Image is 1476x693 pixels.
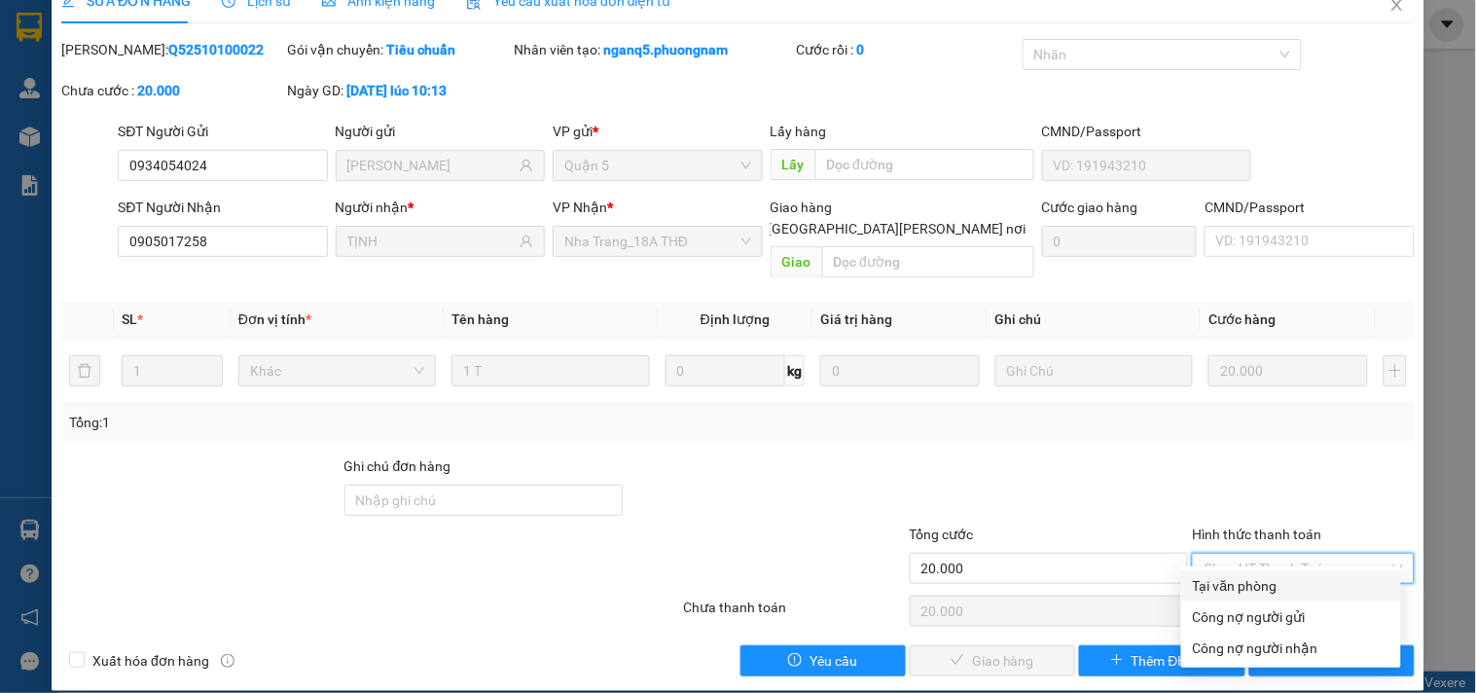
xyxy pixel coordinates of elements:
[785,355,805,386] span: kg
[603,42,728,57] b: nganq5.phuongnam
[347,231,516,252] input: Tên người nhận
[1192,527,1321,542] label: Hình thức thanh toán
[520,159,533,172] span: user
[1193,638,1389,659] div: Công nợ người nhận
[336,197,545,218] div: Người nhận
[553,121,762,142] div: VP gửi
[1042,121,1251,142] div: CMND/Passport
[1110,653,1124,669] span: plus
[288,80,510,101] div: Ngày GD:
[1042,150,1251,181] input: VD: 191943210
[221,654,234,668] span: info-circle
[122,311,137,327] span: SL
[820,311,892,327] span: Giá trị hàng
[910,527,974,542] span: Tổng cước
[1181,633,1401,664] div: Cước gửi hàng sẽ được ghi vào công nợ của người nhận
[910,645,1075,676] button: checkGiao hàng
[988,301,1201,339] th: Ghi chú
[1132,650,1214,672] span: Thêm ĐH mới
[61,80,283,101] div: Chưa cước :
[1193,575,1389,597] div: Tại văn phòng
[857,42,865,57] b: 0
[347,155,516,176] input: Tên người gửi
[336,121,545,142] div: Người gửi
[1079,645,1244,676] button: plusThêm ĐH mới
[451,311,509,327] span: Tên hàng
[1204,554,1402,583] span: Chọn HT Thanh Toán
[69,412,571,433] div: Tổng: 1
[771,124,827,139] span: Lấy hàng
[788,653,802,669] span: exclamation-circle
[740,645,906,676] button: exclamation-circleYêu cầu
[822,246,1034,277] input: Dọc đường
[564,151,750,180] span: Quận 5
[520,235,533,248] span: user
[118,197,327,218] div: SĐT Người Nhận
[995,355,1193,386] input: Ghi Chú
[1042,226,1198,257] input: Cước giao hàng
[61,39,283,60] div: [PERSON_NAME]:
[238,311,311,327] span: Đơn vị tính
[69,355,100,386] button: delete
[1042,200,1138,215] label: Cước giao hàng
[137,83,180,98] b: 20.000
[514,39,793,60] div: Nhân viên tạo:
[387,42,456,57] b: Tiêu chuẩn
[553,200,607,215] span: VP Nhận
[1208,311,1276,327] span: Cước hàng
[681,597,907,631] div: Chưa thanh toán
[564,227,750,256] span: Nha Trang_18A THĐ
[250,356,424,385] span: Khác
[815,149,1034,180] input: Dọc đường
[344,458,451,474] label: Ghi chú đơn hàng
[761,218,1034,239] span: [GEOGRAPHIC_DATA][PERSON_NAME] nơi
[1384,355,1407,386] button: plus
[771,246,822,277] span: Giao
[1205,197,1414,218] div: CMND/Passport
[85,650,217,672] span: Xuất hóa đơn hàng
[1193,606,1389,628] div: Công nợ người gửi
[288,39,510,60] div: Gói vận chuyển:
[451,355,649,386] input: VD: Bàn, Ghế
[771,149,815,180] span: Lấy
[771,200,833,215] span: Giao hàng
[1181,602,1401,633] div: Cước gửi hàng sẽ được ghi vào công nợ của người gửi
[797,39,1019,60] div: Cước rồi :
[344,485,624,516] input: Ghi chú đơn hàng
[168,42,264,57] b: Q52510100022
[118,121,327,142] div: SĐT Người Gửi
[820,355,980,386] input: 0
[347,83,448,98] b: [DATE] lúc 10:13
[1208,355,1368,386] input: 0
[701,311,770,327] span: Định lượng
[810,650,857,672] span: Yêu cầu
